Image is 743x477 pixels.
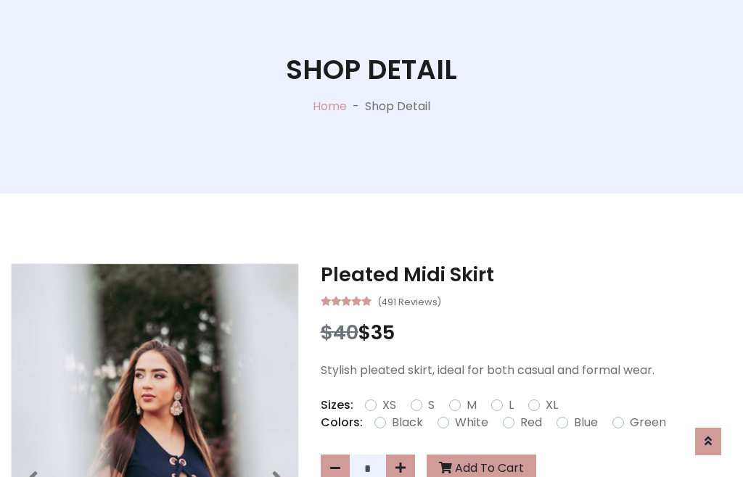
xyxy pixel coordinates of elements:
[630,414,666,431] label: Green
[321,321,732,344] h3: $
[313,98,347,115] a: Home
[455,414,488,431] label: White
[382,397,396,414] label: XS
[520,414,542,431] label: Red
[371,319,395,346] span: 35
[321,319,358,346] span: $40
[347,98,365,115] p: -
[546,397,558,414] label: XL
[286,54,457,86] h1: Shop Detail
[377,292,441,310] small: (491 Reviews)
[321,414,363,431] p: Colors:
[428,397,435,414] label: S
[509,397,514,414] label: L
[321,362,732,379] p: Stylish pleated skirt, ideal for both casual and formal wear.
[365,98,430,115] p: Shop Detail
[321,263,732,286] h3: Pleated Midi Skirt
[321,397,353,414] p: Sizes:
[574,414,598,431] label: Blue
[392,414,423,431] label: Black
[467,397,477,414] label: M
